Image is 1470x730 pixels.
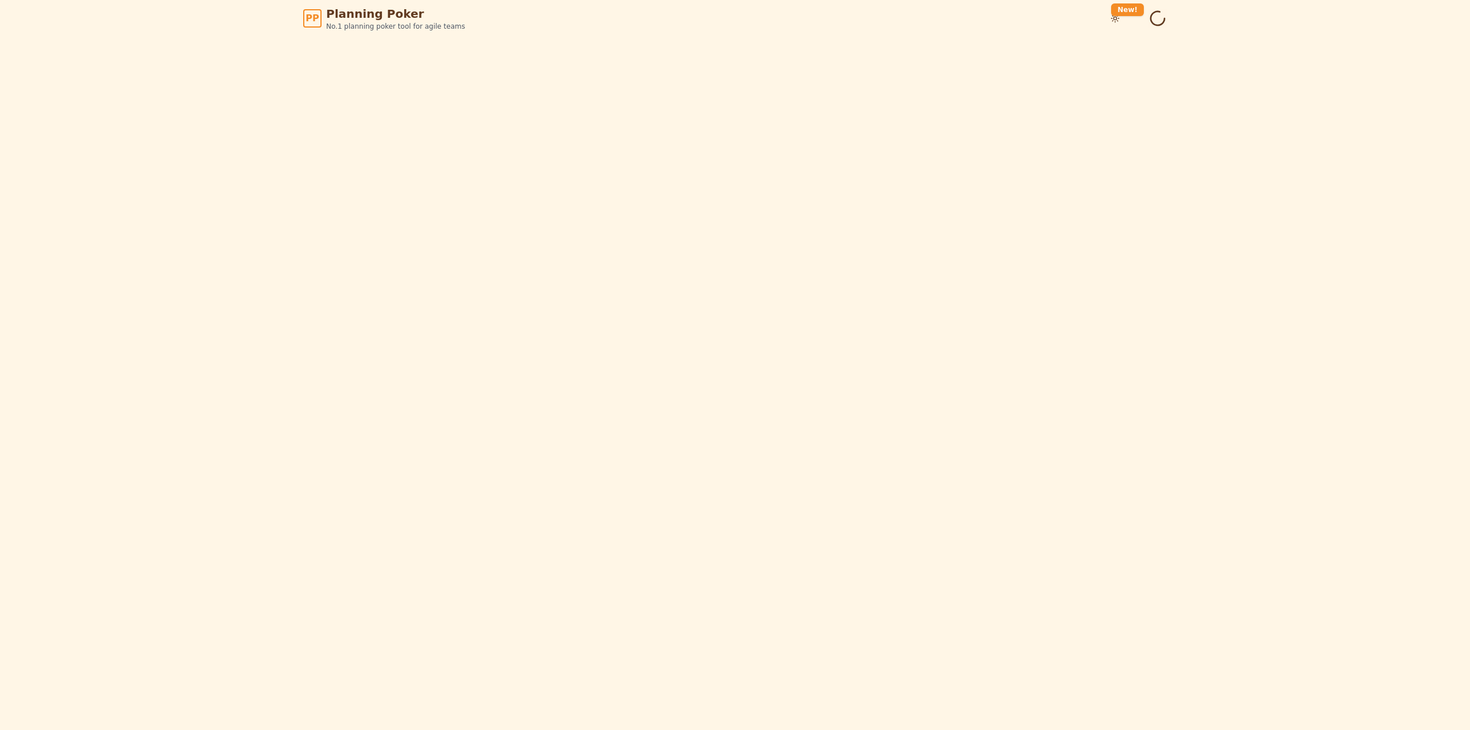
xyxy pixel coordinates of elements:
a: PPPlanning PokerNo.1 planning poker tool for agile teams [303,6,465,31]
span: Planning Poker [326,6,465,22]
span: PP [305,11,319,25]
button: New! [1105,8,1125,29]
span: No.1 planning poker tool for agile teams [326,22,465,31]
div: New! [1111,3,1144,16]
